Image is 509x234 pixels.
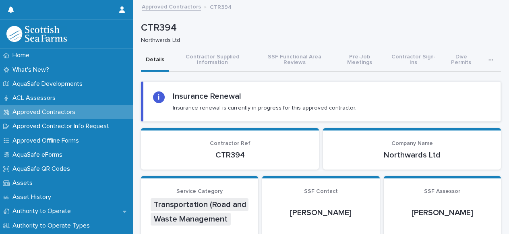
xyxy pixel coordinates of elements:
p: Authority to Operate Types [9,222,96,230]
p: Approved Offline Forms [9,137,85,145]
p: CTR394 [210,2,232,11]
p: ACL Assessors [9,94,62,102]
span: Contractor Ref [210,141,250,146]
p: AquaSafe Developments [9,80,89,88]
p: CTR394 [141,22,498,34]
img: bPIBxiqnSb2ggTQWdOVV [6,26,67,42]
span: SSF Contact [304,188,338,194]
p: Home [9,52,36,59]
button: Pre-Job Meetings [334,49,386,72]
span: Service Category [176,188,223,194]
p: Approved Contractor Info Request [9,122,116,130]
p: [PERSON_NAME] [272,208,370,217]
button: Details [141,49,169,72]
p: Asset History [9,193,58,201]
h2: Insurance Renewal [173,91,241,101]
p: [PERSON_NAME] [393,208,491,217]
span: Transportation (Road and sea) [151,198,248,211]
a: Approved Contractors [142,2,201,11]
p: What's New? [9,66,56,74]
button: SSF Functional Area Reviews [255,49,334,72]
span: SSF Assessor [424,188,460,194]
span: Waste Management [151,213,231,226]
button: Contractor Supplied Information [169,49,255,72]
p: Authority to Operate [9,207,77,215]
p: Northwards Ltd [333,150,491,160]
p: AquaSafe eForms [9,151,69,159]
button: Dive Permits [441,49,481,72]
p: Insurance renewal is currently in progress for this approved contractor. [173,104,356,112]
p: AquaSafe QR Codes [9,165,77,173]
button: Contractor Sign-Ins [386,49,442,72]
p: CTR394 [151,150,309,160]
p: Northwards Ltd [141,37,495,44]
span: Company Name [391,141,433,146]
p: Approved Contractors [9,108,82,116]
p: Assets [9,179,39,187]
